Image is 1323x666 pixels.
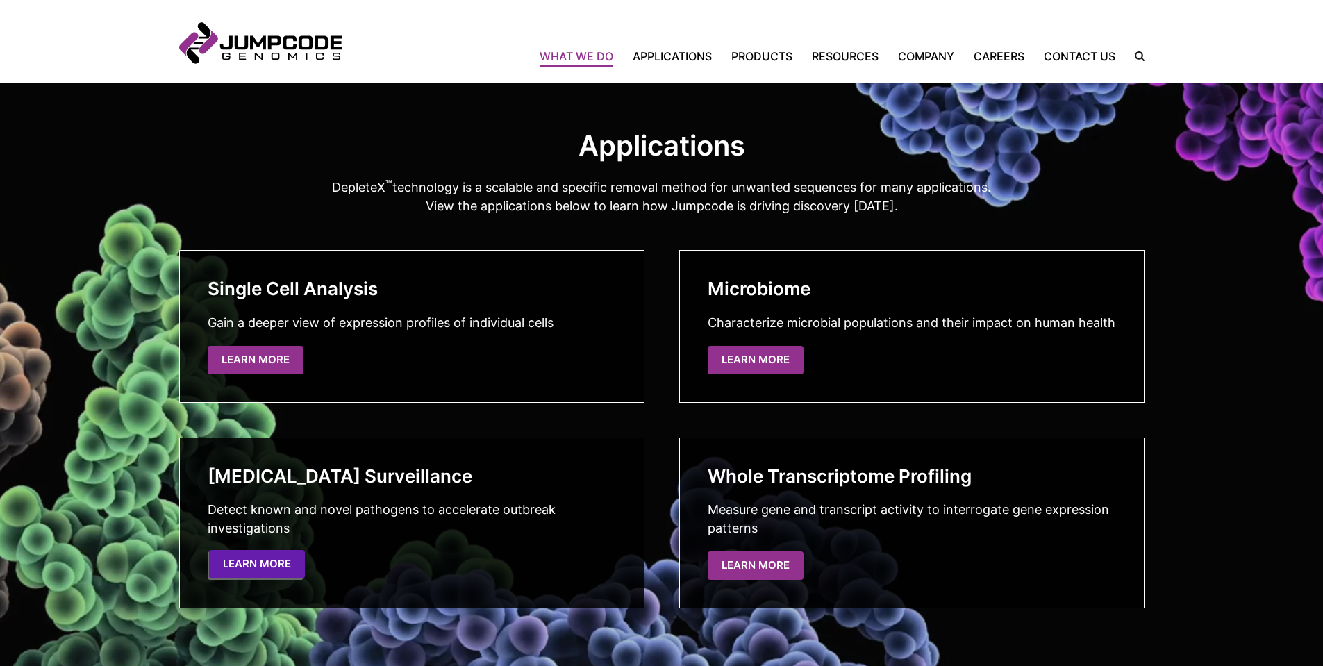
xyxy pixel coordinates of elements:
[179,177,1145,215] p: DepleteX technology is a scalable and specific removal method for unwanted sequences for many app...
[708,466,1116,487] h3: Whole Transcriptome Profiling
[208,313,616,332] p: Gain a deeper view of expression profiles of individual cells
[964,48,1034,65] a: Careers
[708,500,1116,538] p: Measure gene and transcript activity to interrogate gene expression patterns
[385,178,392,190] sup: ™
[888,48,964,65] a: Company
[342,48,1125,65] nav: Primary Navigation
[1034,48,1125,65] a: Contact Us
[179,128,1145,163] h2: Applications
[708,278,1116,299] h3: Microbiome
[540,48,623,65] a: What We Do
[208,500,616,538] p: Detect known and novel pathogens to accelerate outbreak investigations
[708,551,804,580] a: Learn More
[208,346,303,374] a: Learn More
[208,278,616,299] h3: Single Cell Analysis
[708,346,804,374] a: Learn More
[722,48,802,65] a: Products
[802,48,888,65] a: Resources
[1125,51,1145,61] label: Search the site.
[209,550,305,578] a: Learn More
[208,466,616,487] h3: [MEDICAL_DATA] Surveillance
[708,313,1116,332] p: Characterize microbial populations and their impact on human health
[623,48,722,65] a: Applications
